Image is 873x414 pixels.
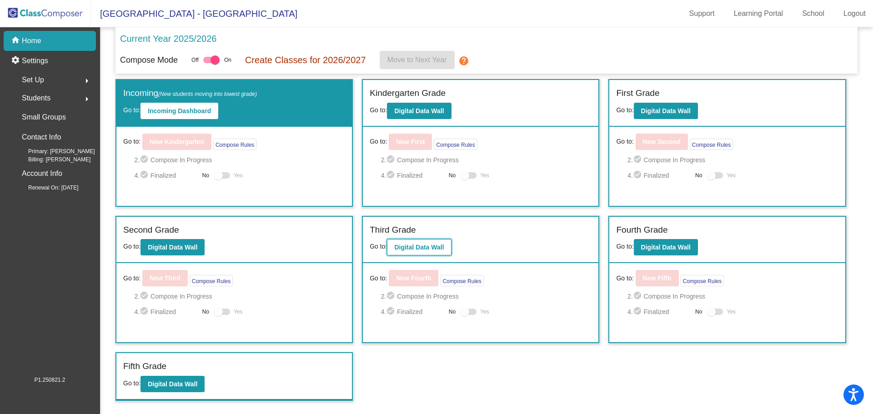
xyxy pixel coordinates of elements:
a: Learning Portal [727,6,791,21]
span: No [695,171,702,180]
p: Settings [22,55,48,66]
label: Kindergarten Grade [370,87,446,100]
span: Go to: [370,243,387,250]
span: 4. Finalized [381,306,444,317]
button: New Kindergarten [142,134,211,150]
span: No [449,171,456,180]
mat-icon: check_circle [140,291,151,302]
p: Compose Mode [120,54,178,66]
a: School [795,6,832,21]
mat-icon: check_circle [140,306,151,317]
label: Fourth Grade [616,224,667,237]
span: Yes [727,306,736,317]
p: Home [22,35,41,46]
label: Incoming [123,87,257,100]
mat-icon: check_circle [140,155,151,165]
span: Go to: [616,243,633,250]
label: First Grade [616,87,659,100]
button: Digital Data Wall [387,239,451,255]
button: Digital Data Wall [634,103,698,119]
span: Go to: [123,243,140,250]
button: New First [389,134,432,150]
button: Compose Rules [190,275,233,286]
mat-icon: check_circle [633,291,644,302]
mat-icon: arrow_right [81,75,92,86]
mat-icon: check_circle [386,170,397,181]
span: Go to: [616,274,633,283]
span: Yes [480,170,489,181]
span: Go to: [370,274,387,283]
span: Go to: [123,379,140,387]
span: Yes [234,306,243,317]
span: No [202,171,209,180]
span: [GEOGRAPHIC_DATA] - [GEOGRAPHIC_DATA] [91,6,297,21]
span: 4. Finalized [134,306,197,317]
span: Yes [727,170,736,181]
mat-icon: check_circle [633,155,644,165]
span: 2. Compose In Progress [627,155,838,165]
span: Go to: [616,137,633,146]
button: Move to Next Year [380,51,455,69]
button: Compose Rules [681,275,724,286]
span: 4. Finalized [627,170,691,181]
span: 4. Finalized [627,306,691,317]
span: 2. Compose In Progress [134,155,345,165]
span: 2. Compose In Progress [381,291,592,302]
span: 2. Compose In Progress [134,291,345,302]
button: Digital Data Wall [140,376,205,392]
span: Go to: [370,137,387,146]
span: 2. Compose In Progress [627,291,838,302]
span: Go to: [123,137,140,146]
mat-icon: check_circle [386,306,397,317]
p: Contact Info [22,131,61,144]
span: Go to: [616,106,633,114]
span: Off [191,56,199,64]
span: Set Up [22,74,44,86]
button: New Second [636,134,688,150]
span: Go to: [123,106,140,114]
a: Logout [836,6,873,21]
span: Yes [480,306,489,317]
span: 4. Finalized [381,170,444,181]
span: No [695,308,702,316]
span: Move to Next Year [387,56,447,64]
mat-icon: check_circle [386,155,397,165]
label: Second Grade [123,224,179,237]
b: New Fourth [396,274,431,282]
b: Incoming Dashboard [148,107,211,115]
label: Fifth Grade [123,360,166,373]
mat-icon: check_circle [140,170,151,181]
mat-icon: check_circle [633,306,644,317]
button: Compose Rules [690,139,733,150]
span: (New students moving into lowest grade) [158,91,257,97]
button: Digital Data Wall [387,103,451,119]
mat-icon: check_circle [386,291,397,302]
button: New Third [142,270,188,286]
mat-icon: arrow_right [81,94,92,105]
button: New Fourth [389,270,438,286]
button: Incoming Dashboard [140,103,218,119]
span: Billing: [PERSON_NAME] [14,155,90,164]
span: No [449,308,456,316]
button: Digital Data Wall [140,239,205,255]
p: Current Year 2025/2026 [120,32,216,45]
b: Digital Data Wall [641,244,691,251]
span: Primary: [PERSON_NAME] [14,147,95,155]
b: Digital Data Wall [394,244,444,251]
span: 4. Finalized [134,170,197,181]
button: New Fifth [636,270,679,286]
button: Compose Rules [440,275,483,286]
p: Account Info [22,167,62,180]
b: New First [396,138,425,145]
p: Create Classes for 2026/2027 [245,53,366,67]
button: Compose Rules [434,139,477,150]
mat-icon: settings [11,55,22,66]
span: Yes [234,170,243,181]
span: Students [22,92,50,105]
mat-icon: check_circle [633,170,644,181]
b: Digital Data Wall [148,244,197,251]
b: Digital Data Wall [641,107,691,115]
mat-icon: home [11,35,22,46]
label: Third Grade [370,224,416,237]
mat-icon: help [458,55,469,66]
